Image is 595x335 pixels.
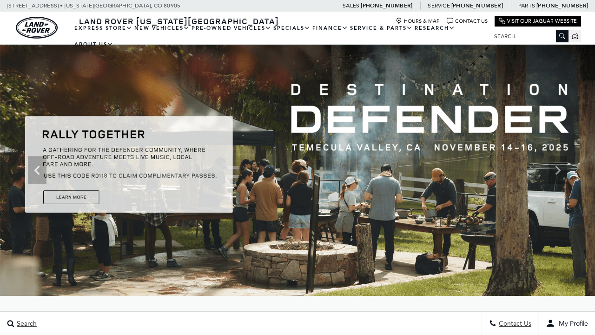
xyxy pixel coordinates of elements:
[191,20,272,36] a: Pre-Owned Vehicles
[414,20,456,36] a: Research
[496,320,531,328] span: Contact Us
[73,20,133,36] a: EXPRESS STORE
[428,2,450,9] span: Service
[14,320,37,328] span: Search
[16,17,58,39] img: Land Rover
[73,36,114,53] a: About Us
[311,20,349,36] a: Finance
[518,2,535,9] span: Parts
[79,15,279,27] span: Land Rover [US_STATE][GEOGRAPHIC_DATA]
[487,31,569,42] input: Search
[133,20,191,36] a: New Vehicles
[349,20,414,36] a: Service & Parts
[73,20,487,53] nav: Main Navigation
[7,2,180,9] a: [STREET_ADDRESS] • [US_STATE][GEOGRAPHIC_DATA], CO 80905
[499,18,577,25] a: Visit Our Jaguar Website
[447,18,488,25] a: Contact Us
[555,320,588,328] span: My Profile
[361,2,412,9] a: [PHONE_NUMBER]
[272,20,311,36] a: Specials
[536,2,588,9] a: [PHONE_NUMBER]
[396,18,440,25] a: Hours & Map
[73,15,284,27] a: Land Rover [US_STATE][GEOGRAPHIC_DATA]
[451,2,503,9] a: [PHONE_NUMBER]
[343,2,359,9] span: Sales
[16,17,58,39] a: land-rover
[539,312,595,335] button: user-profile-menu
